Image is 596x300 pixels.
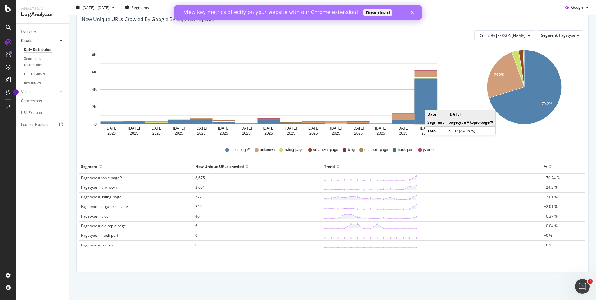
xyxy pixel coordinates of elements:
text: 2025 [197,131,205,135]
text: [DATE] [240,126,252,130]
text: [DATE] [128,126,140,130]
text: [DATE] [308,126,319,130]
span: Pagetype = topic-page/* [81,175,123,180]
a: Overview [21,29,64,35]
span: Pagetype = old-topic-page [81,223,126,228]
a: Logfiles Explorer [21,121,64,128]
td: Total [425,127,446,135]
text: 2025 [422,131,430,135]
div: Analytics [21,5,64,11]
svg: A chart. [82,45,456,138]
span: listing-page [284,147,303,152]
td: pagetype = topic-page/* [446,118,496,127]
span: 46 [195,214,200,219]
span: Pagetype [559,33,575,38]
span: 6 [195,223,197,228]
span: 0 [195,233,197,238]
div: Logfiles Explorer [21,121,49,128]
text: 2025 [130,131,138,135]
div: New Unique URLs crawled [195,161,244,171]
text: 2025 [242,131,251,135]
span: 0 [195,242,197,248]
a: Conversions [21,98,64,104]
text: 2025 [107,131,116,135]
span: 3,001 [195,185,205,190]
div: LogAnalyzer [21,11,64,18]
div: Overview [21,29,36,35]
button: Google [563,2,591,12]
text: [DATE] [285,126,297,130]
text: [DATE] [375,126,387,130]
span: Count By Day [480,33,525,38]
td: Segment [425,118,446,127]
text: 6K [92,70,97,74]
td: [DATE] [446,110,496,118]
span: Google [571,5,584,10]
span: +70.24 % [544,175,560,180]
span: 1 [588,279,593,284]
span: Pagetype = js-error [81,242,114,248]
span: Segments [132,5,149,10]
span: +0.37 % [544,214,558,219]
span: Pagetype = unknown [81,185,117,190]
div: Tooltip anchor [13,89,19,95]
div: Conversions [21,98,42,104]
text: 2025 [220,131,228,135]
span: 372 [195,194,202,200]
td: 5,192 (84.06 %) [446,127,496,135]
div: Segment [81,161,97,171]
div: New Unique URLs crawled by google by Segment by Day [82,16,214,22]
span: +24.3 % [544,185,558,190]
a: Daily Distribution [24,46,64,53]
span: Segment [541,33,558,38]
text: 0 [94,122,97,126]
button: [DATE] - [DATE] [74,2,117,12]
text: [DATE] [353,126,364,130]
div: Trend [324,161,335,171]
text: 2025 [377,131,385,135]
text: 8K [92,53,97,57]
text: 2025 [175,131,183,135]
text: [DATE] [330,126,342,130]
div: HTTP Codes [24,71,45,77]
span: track-perf [398,147,413,152]
a: Visits [21,89,58,95]
iframe: Intercom live chat [575,279,590,294]
button: Segments [122,2,151,12]
svg: A chart. [465,45,584,138]
text: 2025 [399,131,408,135]
span: +3.01 % [544,194,558,200]
text: [DATE] [397,126,409,130]
a: Crawls [21,37,58,44]
span: [DATE] - [DATE] [82,5,110,10]
span: Pagetype = listing-page [81,194,121,200]
text: 2025 [332,131,340,135]
text: [DATE] [151,126,162,130]
span: +0 % [544,242,552,248]
text: 2025 [287,131,295,135]
text: 2K [92,105,97,109]
span: Pagetype = track-perf [81,233,118,238]
text: 24.3% [494,73,504,77]
a: Resources [24,80,64,86]
button: Count By [PERSON_NAME] [474,30,535,40]
text: [DATE] [106,126,118,130]
text: 2025 [264,131,273,135]
span: +2.01 % [544,204,558,209]
text: 2025 [354,131,363,135]
text: 70.2% [541,102,552,106]
span: organizer-page [313,147,338,152]
div: Resources [24,80,41,86]
div: URL Explorer [21,110,42,116]
span: 8,675 [195,175,205,180]
text: 2025 [309,131,318,135]
span: old-topic-page [364,147,388,152]
div: Daily Distribution [24,46,52,53]
span: js-error [423,147,435,152]
text: [DATE] [420,126,431,130]
span: unknown [260,147,275,152]
text: [DATE] [196,126,207,130]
